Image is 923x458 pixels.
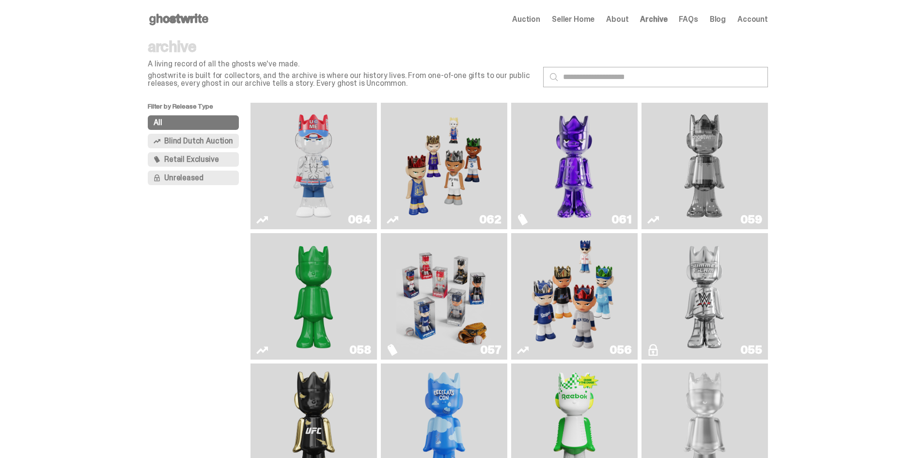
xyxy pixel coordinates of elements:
div: 059 [740,214,762,225]
a: Seller Home [552,16,594,23]
a: Schrödinger's ghost: Sunday Green [256,237,371,356]
img: I Was There SummerSlam [657,237,752,356]
img: Game Face (2025) [396,237,491,356]
div: 058 [349,344,371,356]
p: archive [148,39,535,54]
a: About [606,16,628,23]
div: 056 [610,344,632,356]
div: 061 [611,214,632,225]
p: ghostwrite is built for collectors, and the archive is where our history lives. From one-of-one g... [148,72,535,87]
a: Blog [710,16,726,23]
a: Game Face (2025) [387,107,501,225]
button: Blind Dutch Auction [148,134,239,148]
img: Two [657,107,752,225]
img: You Can't See Me [266,107,361,225]
img: Fantasy [527,107,622,225]
div: 057 [480,344,501,356]
a: I Was There SummerSlam [647,237,762,356]
a: FAQs [679,16,698,23]
a: Fantasy [517,107,632,225]
span: Unreleased [164,174,203,182]
div: 064 [348,214,371,225]
a: Two [647,107,762,225]
img: Schrödinger's ghost: Sunday Green [266,237,361,356]
img: Game Face (2025) [396,107,491,225]
span: Blind Dutch Auction [164,137,233,145]
a: Game Face (2025) [517,237,632,356]
a: You Can't See Me [256,107,371,225]
p: Filter by Release Type [148,103,250,115]
img: Game Face (2025) [527,237,622,356]
div: 055 [740,344,762,356]
p: A living record of all the ghosts we've made. [148,60,535,68]
span: All [154,119,162,126]
div: 062 [479,214,501,225]
button: All [148,115,239,130]
button: Unreleased [148,171,239,185]
a: Auction [512,16,540,23]
span: Retail Exclusive [164,156,219,163]
button: Retail Exclusive [148,152,239,167]
a: Archive [640,16,667,23]
a: Account [737,16,768,23]
a: Game Face (2025) [387,237,501,356]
